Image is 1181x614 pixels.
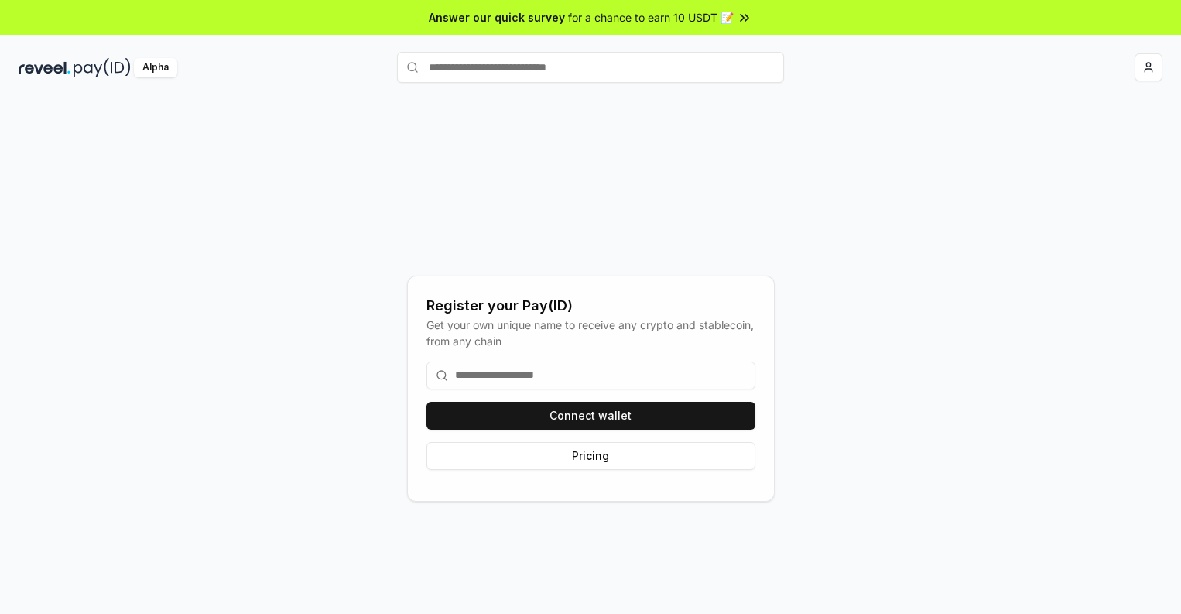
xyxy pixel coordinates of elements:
img: pay_id [74,58,131,77]
span: Answer our quick survey [429,9,565,26]
div: Alpha [134,58,177,77]
button: Pricing [426,442,755,470]
span: for a chance to earn 10 USDT 📝 [568,9,734,26]
div: Get your own unique name to receive any crypto and stablecoin, from any chain [426,317,755,349]
div: Register your Pay(ID) [426,295,755,317]
img: reveel_dark [19,58,70,77]
button: Connect wallet [426,402,755,430]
